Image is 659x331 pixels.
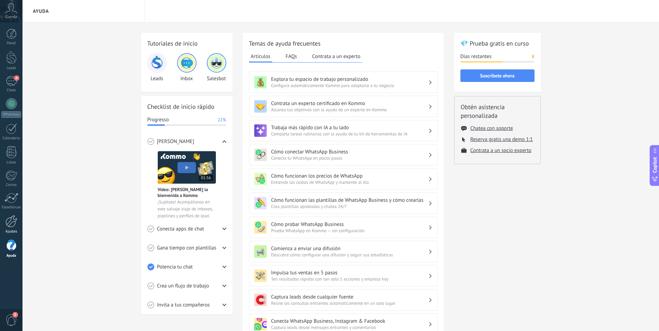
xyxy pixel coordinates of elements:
[271,107,428,113] span: Alcanza tus objetivos con la ayuda de un experto en Kommo
[271,149,428,155] h3: Cómo conectar WhatsApp Business
[157,245,217,252] span: Gana tiempo con plantillas
[147,39,226,48] h2: Tutoriales de inicio
[249,39,438,48] h2: Temas de ayuda frecuentes
[271,204,428,209] span: Crea plantillas aprobadas y chatea 24/7
[1,160,21,165] div: Listas
[177,53,196,82] div: Inbox
[271,294,428,300] h3: Captura leads desde cualquier fuente
[532,53,534,60] span: 8
[249,51,272,63] button: Artículos
[271,221,428,228] h3: Cómo probar WhatsApp Business
[158,199,216,219] span: ¡Sujétate! Acompáñanos en este salvaje viaje de inboxes, pipelines y perfiles de lead.
[1,229,21,234] div: Ajustes
[147,53,167,82] div: Leads
[310,51,362,62] button: Contrata a un experto
[1,41,21,46] div: Panel
[271,300,428,306] span: Reúne las consultas entrantes automáticamente en un solo lugar
[271,83,428,88] span: Configura automáticamente Kommo para adaptarlo a tu negocio
[1,183,21,187] div: Correo
[157,138,194,145] span: [PERSON_NAME]
[1,66,21,70] div: Leads
[157,226,204,233] span: Conecta apps de chat
[461,103,534,120] h2: Obtén asistencia personalizada
[158,151,216,184] img: Meet video
[1,254,21,258] div: Ayuda
[460,39,534,48] h2: 💎 Prueba gratis en curso
[271,124,428,131] h3: Trabaja más rápido con IA a tu lado
[271,252,428,258] span: Descubre cómo configurar una difusión y seguir sus estadísticas
[271,228,428,234] span: Prueba WhatsApp en Kommo — sin configuración
[271,173,428,179] h3: Cómo funcionan los precios de WhatsApp
[271,245,428,252] h3: Comienza a enviar una difusión
[271,131,428,137] span: Completa tareas rutinarias con la ayuda de tu kit de herramientas de IA
[157,264,193,271] span: Potencia tu chat
[12,312,18,318] span: 2
[271,179,428,185] span: Entiende los costos de WhatsApp y mantente al día
[271,269,428,276] h3: Impulsa tus ventas en 5 pasos
[147,102,226,111] h2: Checklist de inicio rápido
[271,197,428,204] h3: Cómo funcionan las plantillas de WhatsApp Business y cómo crearlas
[271,318,428,324] h3: Conecta WhatsApp Business, Instagram & Facebook
[480,73,515,78] span: Suscríbete ahora
[157,283,209,290] span: Crea un flujo de trabajo
[1,88,21,93] div: Chats
[158,187,216,198] span: Vídeo: [PERSON_NAME] la bienvenida a Kommo
[147,116,169,123] span: Progresso
[6,15,17,19] span: Cuenta
[207,53,226,82] div: Salesbot
[470,136,533,143] button: Reserva gratis una demo 1:1
[218,116,226,123] span: 22%
[651,157,658,173] span: Copilot
[1,136,21,141] div: Calendario
[157,302,210,309] span: Invita a tus compañeros
[271,276,428,282] span: Ten resultados rápidos con tan solo 5 acciones y empieza hoy
[284,51,299,62] button: FAQs
[1,205,21,210] div: Estadísticas
[1,111,21,118] div: WhatsApp
[271,324,428,330] span: Captura leads desde mensajes entrantes y comentarios
[470,125,513,132] button: Chatea con soporte
[460,69,534,82] button: Suscríbete ahora
[271,155,428,161] span: Conecta tu WhatsApp en pocos pasos
[14,75,19,81] span: 4
[460,53,492,60] span: Días restantes
[470,147,532,154] button: Contrata a un socio experto
[271,100,428,107] h3: Contrata un experto certificado en Kommo
[271,76,428,83] h3: Explora tu espacio de trabajo personalizado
